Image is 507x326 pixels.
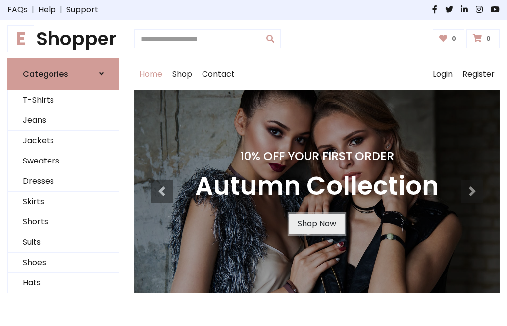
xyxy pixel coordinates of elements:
[8,90,119,110] a: T-Shirts
[28,4,38,16] span: |
[8,253,119,273] a: Shoes
[7,4,28,16] a: FAQs
[195,149,439,163] h4: 10% Off Your First Order
[8,212,119,232] a: Shorts
[197,58,240,90] a: Contact
[289,214,345,234] a: Shop Now
[7,58,119,90] a: Categories
[457,58,500,90] a: Register
[7,28,119,50] h1: Shopper
[8,232,119,253] a: Suits
[8,273,119,293] a: Hats
[134,58,167,90] a: Home
[23,69,68,79] h6: Categories
[466,29,500,48] a: 0
[7,25,34,52] span: E
[167,58,197,90] a: Shop
[56,4,66,16] span: |
[7,28,119,50] a: EShopper
[195,171,439,202] h3: Autumn Collection
[8,151,119,171] a: Sweaters
[8,110,119,131] a: Jeans
[428,58,457,90] a: Login
[8,171,119,192] a: Dresses
[8,131,119,151] a: Jackets
[484,34,493,43] span: 0
[66,4,98,16] a: Support
[38,4,56,16] a: Help
[433,29,465,48] a: 0
[8,192,119,212] a: Skirts
[449,34,458,43] span: 0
